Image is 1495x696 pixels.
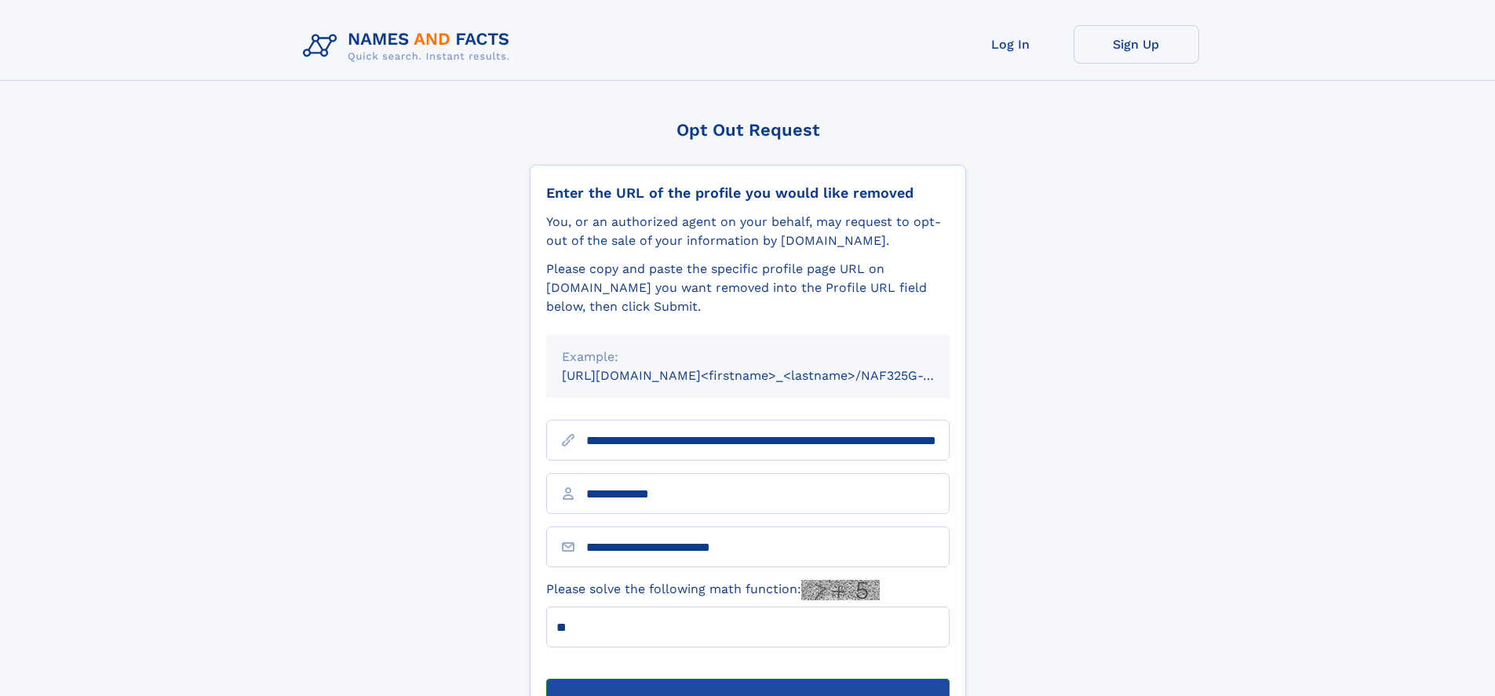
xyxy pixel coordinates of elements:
[1074,25,1199,64] a: Sign Up
[546,213,950,250] div: You, or an authorized agent on your behalf, may request to opt-out of the sale of your informatio...
[562,348,934,366] div: Example:
[546,580,880,600] label: Please solve the following math function:
[530,120,966,140] div: Opt Out Request
[297,25,523,67] img: Logo Names and Facts
[948,25,1074,64] a: Log In
[562,368,979,383] small: [URL][DOMAIN_NAME]<firstname>_<lastname>/NAF325G-xxxxxxxx
[546,260,950,316] div: Please copy and paste the specific profile page URL on [DOMAIN_NAME] you want removed into the Pr...
[546,184,950,202] div: Enter the URL of the profile you would like removed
